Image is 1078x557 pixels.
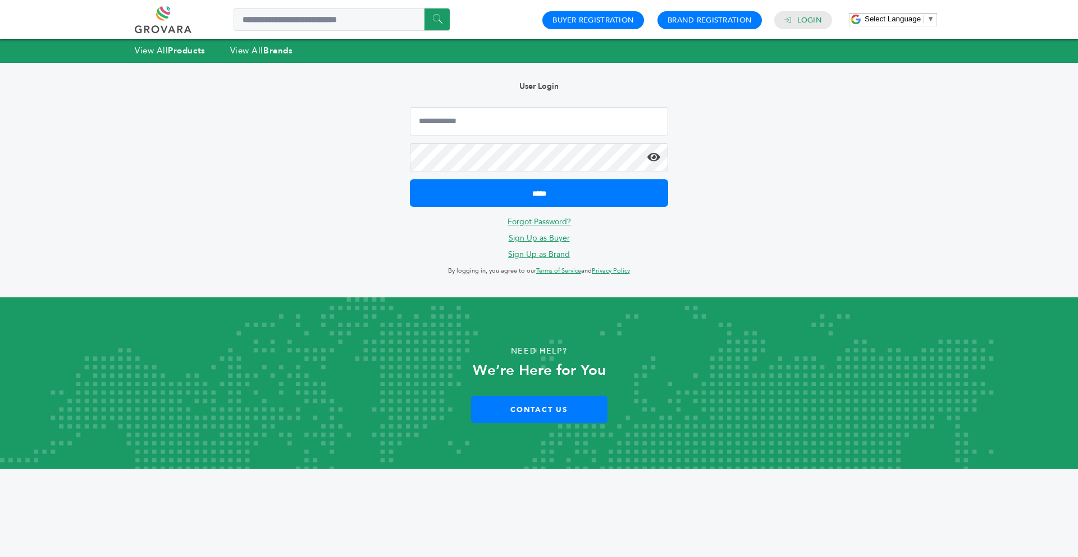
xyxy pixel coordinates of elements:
[552,15,634,25] a: Buyer Registration
[797,15,822,25] a: Login
[592,266,630,275] a: Privacy Policy
[508,249,570,260] a: Sign Up as Brand
[410,143,668,171] input: Password
[135,45,205,56] a: View AllProducts
[924,15,924,23] span: ​
[263,45,293,56] strong: Brands
[508,216,571,227] a: Forgot Password?
[54,343,1024,360] p: Need Help?
[410,107,668,135] input: Email Address
[410,264,668,278] p: By logging in, you agree to our and
[473,360,606,381] strong: We’re Here for You
[230,45,293,56] a: View AllBrands
[519,81,559,92] b: User Login
[536,266,581,275] a: Terms of Service
[927,15,934,23] span: ▼
[234,8,450,31] input: Search a product or brand...
[865,15,921,23] span: Select Language
[509,233,570,243] a: Sign Up as Buyer
[168,45,205,56] strong: Products
[668,15,752,25] a: Brand Registration
[865,15,934,23] a: Select Language​
[471,396,607,423] a: Contact Us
